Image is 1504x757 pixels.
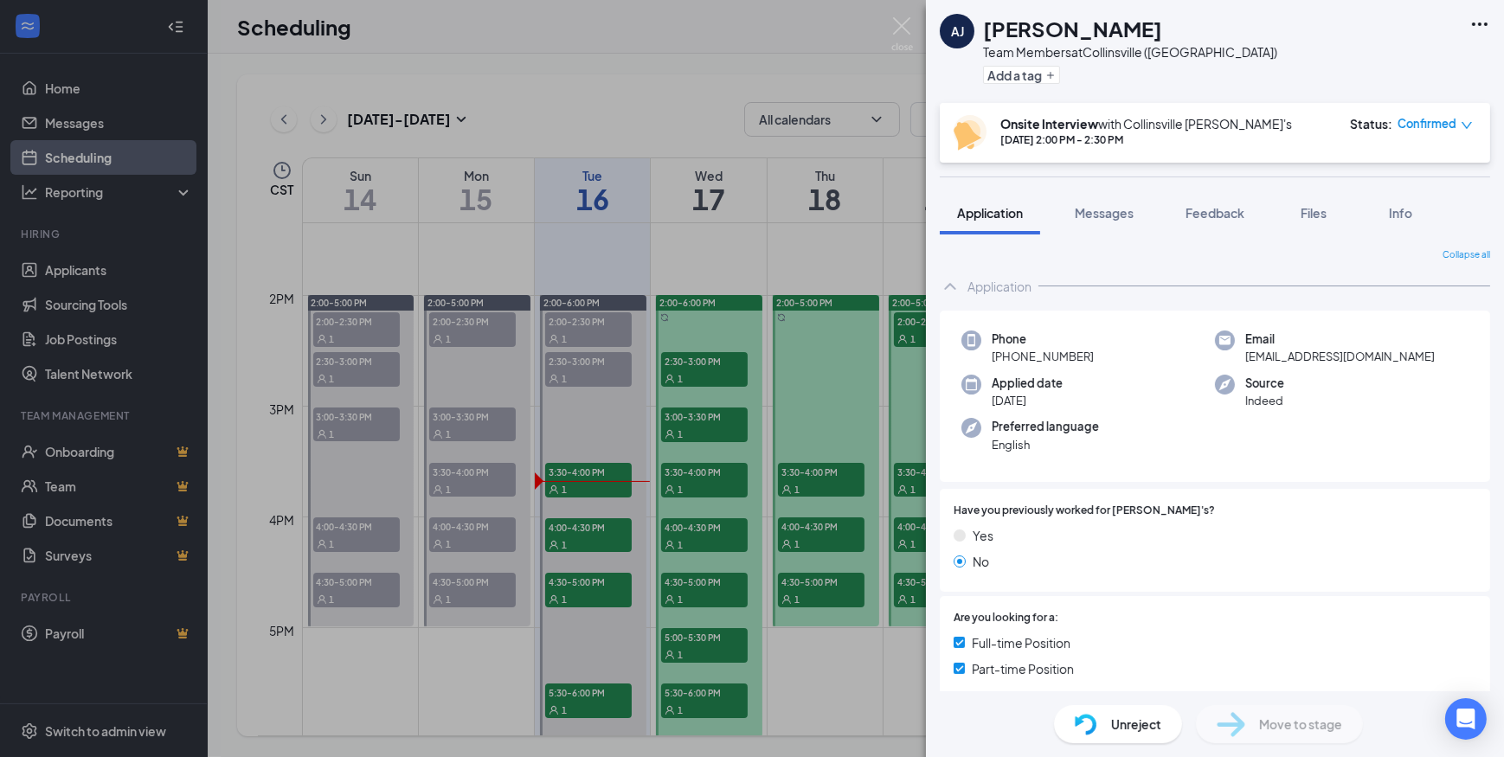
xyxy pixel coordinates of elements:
div: Team Members at Collinsville ([GEOGRAPHIC_DATA]) [983,43,1277,61]
span: Indeed [1245,392,1284,409]
span: down [1461,119,1473,132]
svg: Ellipses [1469,14,1490,35]
span: Move to stage [1259,715,1342,734]
span: Unreject [1111,715,1161,734]
span: Yes [973,526,993,545]
div: with Collinsville [PERSON_NAME]'s [1000,115,1292,132]
span: Files [1301,205,1327,221]
b: Onsite Interview [1000,116,1098,132]
span: Phone [992,330,1094,348]
span: Feedback [1186,205,1244,221]
span: Info [1389,205,1412,221]
span: Application [957,205,1023,221]
div: Status : [1350,115,1392,132]
span: Are you looking for a: [954,610,1058,626]
span: Preferred language [992,418,1099,435]
button: PlusAdd a tag [983,66,1060,84]
div: Open Intercom Messenger [1445,698,1487,740]
span: Source [1245,375,1284,392]
span: Have you previously worked for [PERSON_NAME]'s? [954,503,1215,519]
span: Full-time Position [972,633,1070,652]
span: Applied date [992,375,1063,392]
svg: Plus [1045,70,1056,80]
div: AJ [951,22,964,40]
span: Confirmed [1398,115,1456,132]
div: [DATE] 2:00 PM - 2:30 PM [1000,132,1292,147]
span: [EMAIL_ADDRESS][DOMAIN_NAME] [1245,348,1435,365]
span: English [992,436,1099,453]
div: Application [967,278,1032,295]
span: Collapse all [1443,248,1490,262]
span: Email [1245,330,1435,348]
span: [PHONE_NUMBER] [992,348,1094,365]
h1: [PERSON_NAME] [983,14,1162,43]
span: Messages [1075,205,1134,221]
svg: ChevronUp [940,276,961,297]
span: No [973,552,989,571]
span: Part-time Position [972,659,1074,678]
span: [DATE] [992,392,1063,409]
